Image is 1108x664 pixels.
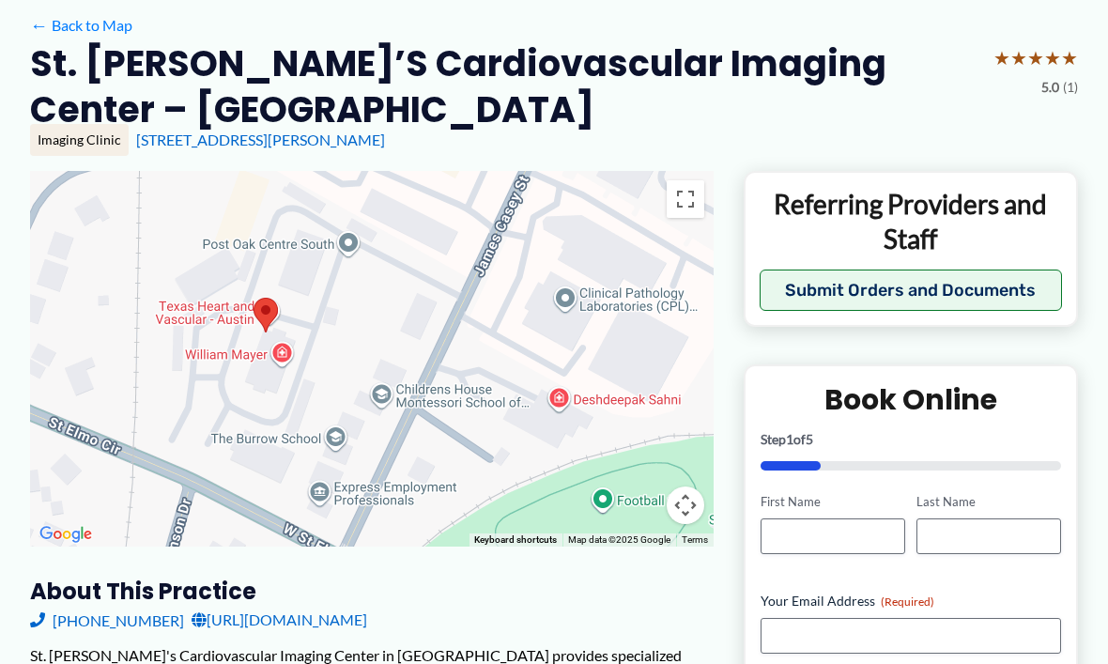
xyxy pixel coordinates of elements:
[1044,40,1061,75] span: ★
[568,534,670,545] span: Map data ©2025 Google
[761,493,905,511] label: First Name
[30,124,129,156] div: Imaging Clinic
[667,486,704,524] button: Map camera controls
[136,131,385,148] a: [STREET_ADDRESS][PERSON_NAME]
[761,592,1061,610] label: Your Email Address
[1041,75,1059,100] span: 5.0
[35,522,97,547] img: Google
[993,40,1010,75] span: ★
[30,606,184,634] a: [PHONE_NUMBER]
[682,534,708,545] a: Terms (opens in new tab)
[760,270,1062,311] button: Submit Orders and Documents
[1027,40,1044,75] span: ★
[667,180,704,218] button: Toggle fullscreen view
[30,11,132,39] a: ←Back to Map
[806,431,813,447] span: 5
[474,533,557,547] button: Keyboard shortcuts
[881,595,934,609] span: (Required)
[30,577,714,606] h3: About this practice
[916,493,1061,511] label: Last Name
[30,16,48,34] span: ←
[1063,75,1078,100] span: (1)
[761,433,1061,446] p: Step of
[760,187,1062,255] p: Referring Providers and Staff
[761,381,1061,418] h2: Book Online
[192,606,367,634] a: [URL][DOMAIN_NAME]
[786,431,793,447] span: 1
[30,40,978,133] h2: St. [PERSON_NAME]’s Cardiovascular Imaging Center – [GEOGRAPHIC_DATA]
[1061,40,1078,75] span: ★
[35,522,97,547] a: Open this area in Google Maps (opens a new window)
[1010,40,1027,75] span: ★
